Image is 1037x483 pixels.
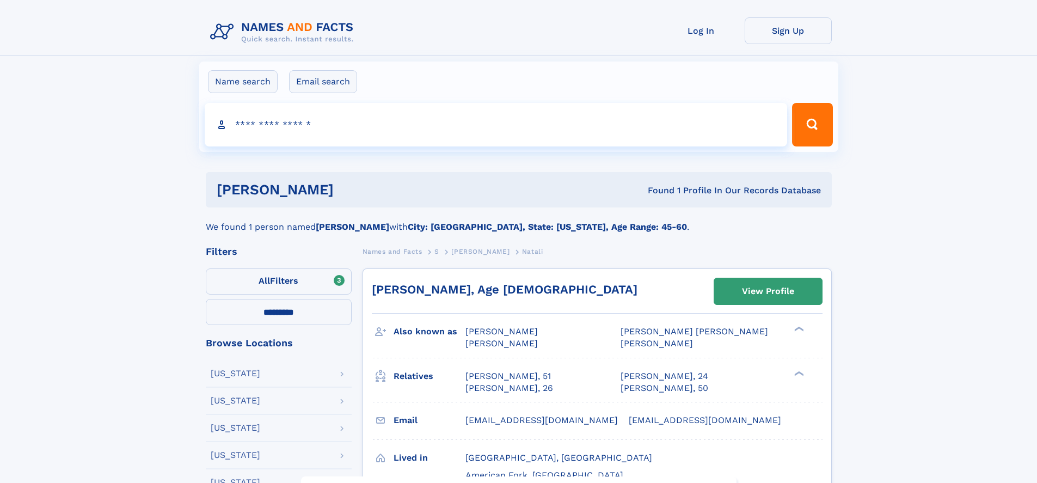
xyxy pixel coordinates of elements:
[206,338,352,348] div: Browse Locations
[465,370,551,382] a: [PERSON_NAME], 51
[372,283,637,296] a: [PERSON_NAME], Age [DEMOGRAPHIC_DATA]
[465,453,652,463] span: [GEOGRAPHIC_DATA], [GEOGRAPHIC_DATA]
[465,338,538,349] span: [PERSON_NAME]
[621,326,768,337] span: [PERSON_NAME] [PERSON_NAME]
[363,244,422,258] a: Names and Facts
[451,248,510,255] span: [PERSON_NAME]
[621,338,693,349] span: [PERSON_NAME]
[434,244,439,258] a: S
[206,17,363,47] img: Logo Names and Facts
[714,278,822,304] a: View Profile
[522,248,543,255] span: Natali
[211,369,260,378] div: [US_STATE]
[394,411,465,430] h3: Email
[211,451,260,460] div: [US_STATE]
[394,367,465,386] h3: Relatives
[408,222,687,232] b: City: [GEOGRAPHIC_DATA], State: [US_STATE], Age Range: 45-60
[791,370,805,377] div: ❯
[205,103,788,146] input: search input
[394,449,465,467] h3: Lived in
[621,370,708,382] a: [PERSON_NAME], 24
[465,415,618,425] span: [EMAIL_ADDRESS][DOMAIN_NAME]
[206,207,832,234] div: We found 1 person named with .
[742,279,794,304] div: View Profile
[451,244,510,258] a: [PERSON_NAME]
[465,470,623,480] span: American Fork, [GEOGRAPHIC_DATA]
[621,382,708,394] a: [PERSON_NAME], 50
[792,103,832,146] button: Search Button
[629,415,781,425] span: [EMAIL_ADDRESS][DOMAIN_NAME]
[658,17,745,44] a: Log In
[206,268,352,295] label: Filters
[211,424,260,432] div: [US_STATE]
[490,185,821,197] div: Found 1 Profile In Our Records Database
[289,70,357,93] label: Email search
[791,326,805,333] div: ❯
[465,382,553,394] a: [PERSON_NAME], 26
[434,248,439,255] span: S
[745,17,832,44] a: Sign Up
[217,183,491,197] h1: [PERSON_NAME]
[206,247,352,256] div: Filters
[208,70,278,93] label: Name search
[394,322,465,341] h3: Also known as
[259,276,270,286] span: All
[465,326,538,337] span: [PERSON_NAME]
[316,222,389,232] b: [PERSON_NAME]
[211,396,260,405] div: [US_STATE]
